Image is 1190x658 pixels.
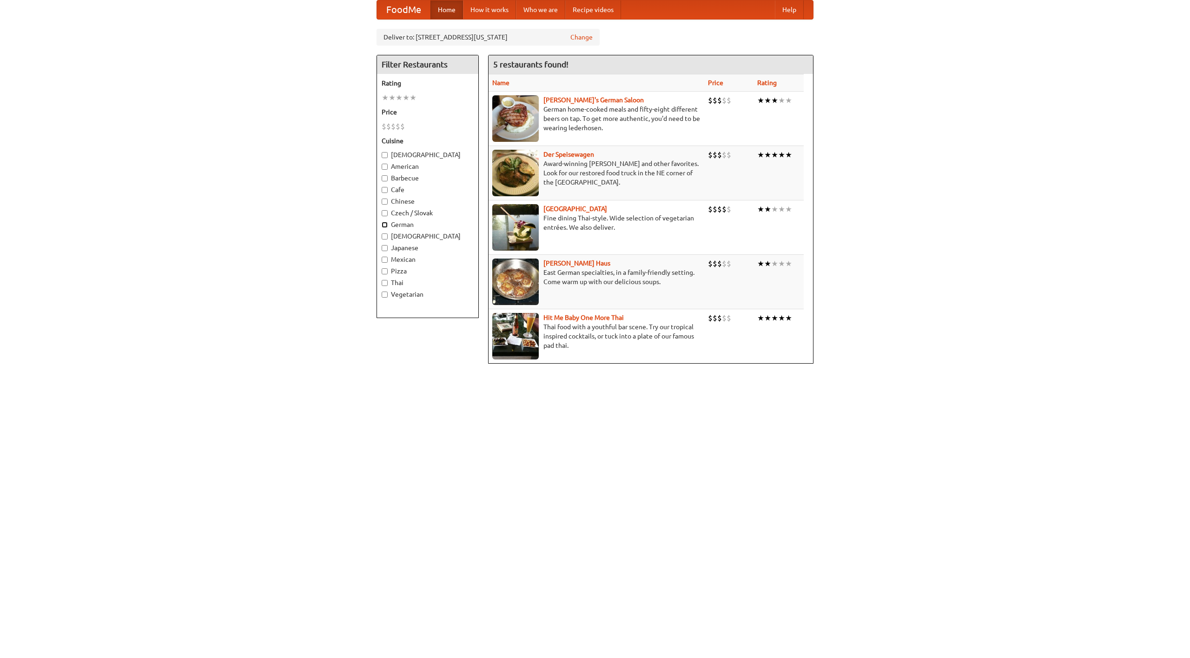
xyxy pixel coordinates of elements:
input: Thai [382,280,388,286]
li: $ [708,95,713,106]
li: $ [391,121,396,132]
li: $ [722,259,727,269]
li: ★ [785,204,792,214]
img: satay.jpg [492,204,539,251]
img: speisewagen.jpg [492,150,539,196]
li: ★ [785,313,792,323]
input: German [382,222,388,228]
a: Price [708,79,723,86]
a: Hit Me Baby One More Thai [543,314,624,321]
a: Name [492,79,509,86]
a: Who we are [516,0,565,19]
li: ★ [382,93,389,103]
h5: Price [382,107,474,117]
li: $ [708,204,713,214]
li: $ [717,313,722,323]
li: ★ [778,95,785,106]
input: Vegetarian [382,292,388,298]
li: ★ [764,204,771,214]
input: Czech / Slovak [382,210,388,216]
li: ★ [764,259,771,269]
li: ★ [764,313,771,323]
label: Thai [382,278,474,287]
a: How it works [463,0,516,19]
li: $ [727,204,731,214]
input: [DEMOGRAPHIC_DATA] [382,152,388,158]
img: kohlhaus.jpg [492,259,539,305]
input: Pizza [382,268,388,274]
label: [DEMOGRAPHIC_DATA] [382,232,474,241]
li: $ [727,150,731,160]
li: $ [400,121,405,132]
li: ★ [757,259,764,269]
h4: Filter Restaurants [377,55,478,74]
li: $ [727,95,731,106]
li: $ [713,313,717,323]
input: Mexican [382,257,388,263]
li: ★ [771,259,778,269]
li: $ [717,204,722,214]
li: ★ [757,95,764,106]
h5: Cuisine [382,136,474,146]
label: Japanese [382,243,474,253]
input: American [382,164,388,170]
li: $ [713,95,717,106]
p: Thai food with a youthful bar scene. Try our tropical inspired cocktails, or tuck into a plate of... [492,322,701,350]
li: $ [727,259,731,269]
li: $ [382,121,386,132]
label: Mexican [382,255,474,264]
label: Barbecue [382,173,474,183]
a: [PERSON_NAME] Haus [543,259,610,267]
li: ★ [403,93,410,103]
li: $ [386,121,391,132]
li: ★ [778,150,785,160]
a: Der Speisewagen [543,151,594,158]
input: Japanese [382,245,388,251]
input: Cafe [382,187,388,193]
li: $ [708,313,713,323]
li: ★ [778,313,785,323]
label: Chinese [382,197,474,206]
li: ★ [778,259,785,269]
li: $ [713,150,717,160]
p: Award-winning [PERSON_NAME] and other favorites. Look for our restored food truck in the NE corne... [492,159,701,187]
li: $ [722,204,727,214]
li: ★ [764,150,771,160]
label: American [382,162,474,171]
li: ★ [757,204,764,214]
div: Deliver to: [STREET_ADDRESS][US_STATE] [377,29,600,46]
a: Home [430,0,463,19]
li: ★ [785,95,792,106]
a: Help [775,0,804,19]
li: $ [717,150,722,160]
li: ★ [785,150,792,160]
ng-pluralize: 5 restaurants found! [493,60,569,69]
li: $ [722,313,727,323]
li: ★ [771,313,778,323]
p: German home-cooked meals and fifty-eight different beers on tap. To get more authentic, you'd nee... [492,105,701,133]
a: [PERSON_NAME]'s German Saloon [543,96,644,104]
li: ★ [771,95,778,106]
h5: Rating [382,79,474,88]
label: Pizza [382,266,474,276]
li: $ [727,313,731,323]
label: Czech / Slovak [382,208,474,218]
input: Barbecue [382,175,388,181]
img: esthers.jpg [492,95,539,142]
label: Cafe [382,185,474,194]
img: babythai.jpg [492,313,539,359]
li: ★ [778,204,785,214]
p: East German specialties, in a family-friendly setting. Come warm up with our delicious soups. [492,268,701,286]
a: Rating [757,79,777,86]
a: FoodMe [377,0,430,19]
li: ★ [771,150,778,160]
input: Chinese [382,199,388,205]
li: $ [717,95,722,106]
li: ★ [764,95,771,106]
a: [GEOGRAPHIC_DATA] [543,205,607,213]
p: Fine dining Thai-style. Wide selection of vegetarian entrées. We also deliver. [492,213,701,232]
